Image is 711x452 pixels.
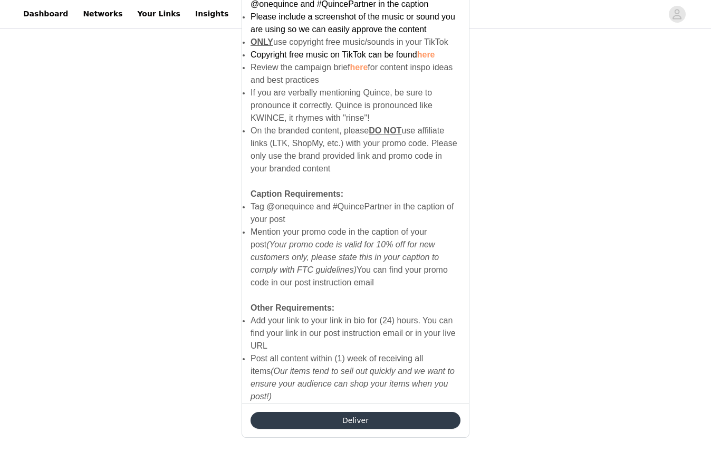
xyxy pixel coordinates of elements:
a: Insights [189,2,235,26]
a: here [417,50,435,59]
strong: Other Requirements: [251,303,334,312]
em: (Our items tend to sell out quickly and we want to ensure your audience can shop your items when ... [251,367,455,401]
span: If you are verbally mentioning Quince, be sure to pronounce it correctly. Quince is pronounced li... [251,88,433,122]
span: Review the campaign brief for content inspo ideas and best practices [251,63,453,84]
div: avatar [672,6,682,23]
span: Tag @onequince and #QuincePartner in the caption of your post [251,202,454,224]
a: Networks [76,2,129,26]
span: Mention your promo code in the caption of your post You can find your promo code in our post inst... [251,227,448,287]
span: use copyright free music/sounds in your TikTok [251,37,448,46]
span: DO NOT [369,126,401,135]
span: On the branded content, please use affiliate links (LTK, ShopMy, etc.) with your promo code. Plea... [251,126,457,173]
strong: Caption Requirements: [251,189,343,198]
strong: ONLY [251,37,273,46]
span: Please include a screenshot of the music or sound you are using so we can easily approve the content [251,12,455,34]
em: (Your promo code is valid for 10% off for new customers only, please state this in your caption t... [251,240,439,274]
a: Dashboard [17,2,74,26]
a: here [350,63,368,72]
span: Post all content within (1) week of receiving all items [251,354,455,401]
a: Your Links [131,2,187,26]
button: Deliver [251,412,460,429]
span: Copyright free music on TikTok can be found [251,50,417,59]
span: Add your link to your link in bio for (24) hours. You can find your link in our post instruction ... [251,316,456,350]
